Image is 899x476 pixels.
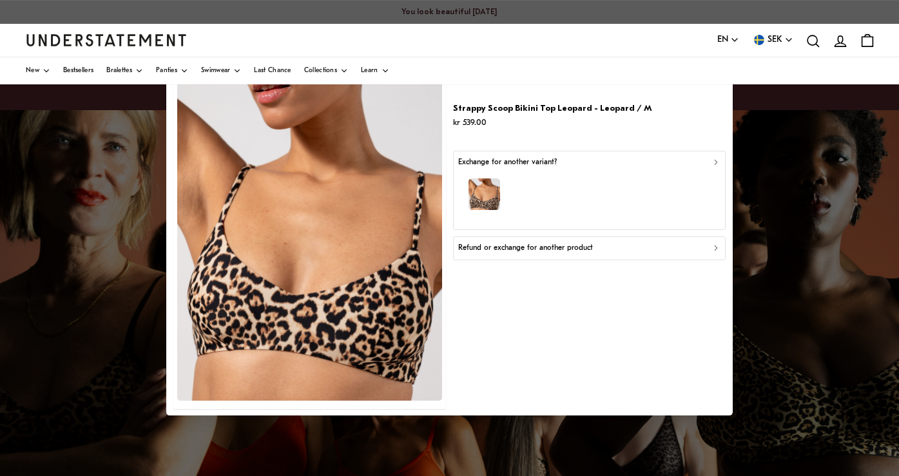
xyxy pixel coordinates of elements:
span: Bralettes [106,68,132,74]
span: Bestsellers [63,68,93,74]
a: Learn [361,57,389,84]
span: New [26,68,39,74]
a: Last Chance [254,57,291,84]
a: New [26,57,50,84]
span: Learn [361,68,378,74]
p: kr 539.00 [453,116,652,129]
button: SEK [752,33,793,47]
span: Collections [304,68,337,74]
span: EN [717,33,728,47]
p: Strappy Scoop Bikini Top Leopard - Leopard / M [453,101,652,115]
p: Refund or exchange for another product [458,242,593,254]
a: Panties [156,57,188,84]
p: Exchange for another variant? [458,156,557,168]
button: Exchange for another variant?model-name=Rebecca|model-size=M [453,151,726,230]
a: Swimwear [201,57,241,84]
img: model-name=Rebecca|model-size=M [469,178,500,210]
a: Bestsellers [63,57,93,84]
img: LEPS-BRA-110-1.jpg [177,71,442,401]
span: Swimwear [201,68,230,74]
button: Refund or exchange for another product [453,236,726,260]
button: EN [717,33,739,47]
span: SEK [768,33,782,47]
span: Panties [156,68,177,74]
a: Collections [304,57,348,84]
a: Understatement Homepage [26,34,187,46]
span: Last Chance [254,68,291,74]
a: Bralettes [106,57,143,84]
